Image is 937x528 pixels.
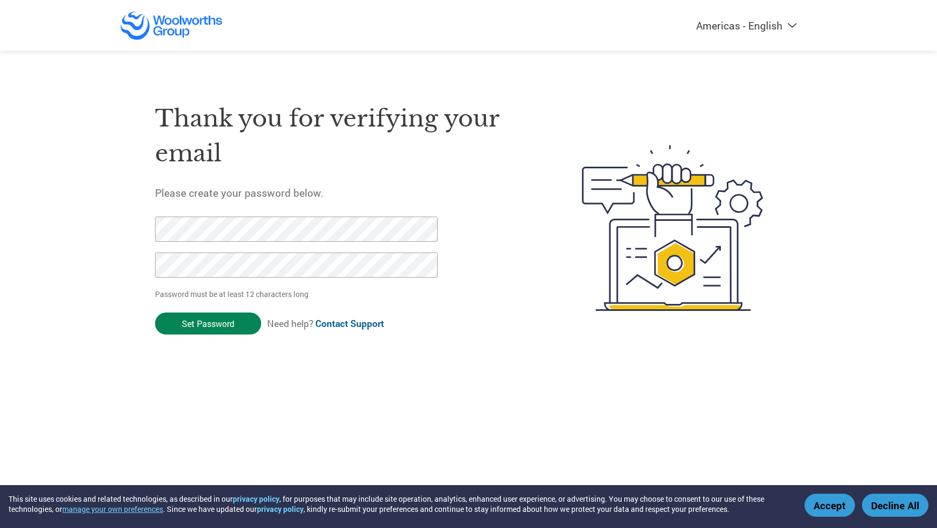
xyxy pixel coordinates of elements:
a: Contact Support [315,317,384,330]
h5: Please create your password below. [155,186,532,199]
img: create-password [563,86,783,370]
h1: Thank you for verifying your email [155,101,532,170]
div: This site uses cookies and related technologies, as described in our , for purposes that may incl... [9,494,789,514]
a: privacy policy [257,504,304,514]
a: privacy policy [233,494,279,504]
button: manage your own preferences [62,504,163,514]
input: Set Password [155,313,261,334]
p: Password must be at least 12 characters long [155,288,441,300]
button: Decline All [862,494,928,517]
img: Woolworths Group [120,11,224,40]
button: Accept [805,494,855,517]
span: Need help? [267,317,384,330]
